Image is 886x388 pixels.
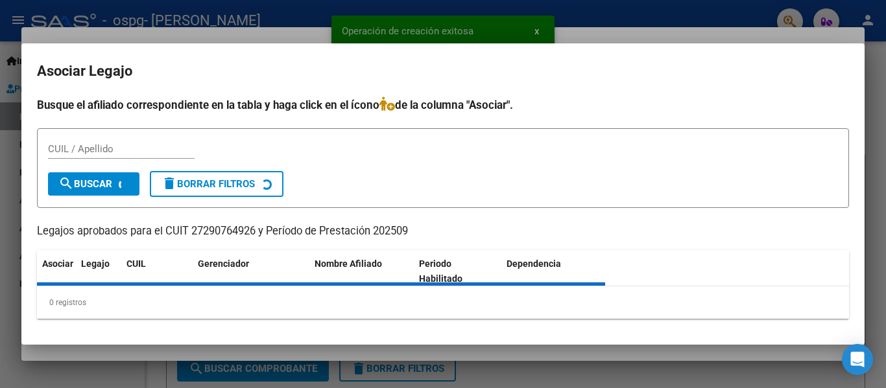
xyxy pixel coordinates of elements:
h2: Asociar Legajo [37,59,849,84]
datatable-header-cell: Gerenciador [193,250,309,293]
mat-icon: delete [162,176,177,191]
span: Borrar Filtros [162,178,255,190]
span: CUIL [126,258,146,269]
h4: Busque el afiliado correspondiente en la tabla y haga click en el ícono de la columna "Asociar". [37,97,849,113]
div: 0 registros [37,286,849,319]
datatable-header-cell: Legajo [76,250,121,293]
div: Open Intercom Messenger [842,344,873,375]
datatable-header-cell: Periodo Habilitado [414,250,501,293]
datatable-header-cell: CUIL [121,250,193,293]
span: Legajo [81,258,110,269]
span: Dependencia [507,258,561,269]
span: Nombre Afiliado [315,258,382,269]
span: Asociar [42,258,73,269]
mat-icon: search [58,176,74,191]
button: Buscar [48,172,139,196]
span: Gerenciador [198,258,249,269]
span: Periodo Habilitado [419,258,462,284]
datatable-header-cell: Dependencia [501,250,606,293]
button: Borrar Filtros [150,171,283,197]
span: Buscar [58,178,112,190]
p: Legajos aprobados para el CUIT 27290764926 y Período de Prestación 202509 [37,223,849,240]
datatable-header-cell: Nombre Afiliado [309,250,414,293]
datatable-header-cell: Asociar [37,250,76,293]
